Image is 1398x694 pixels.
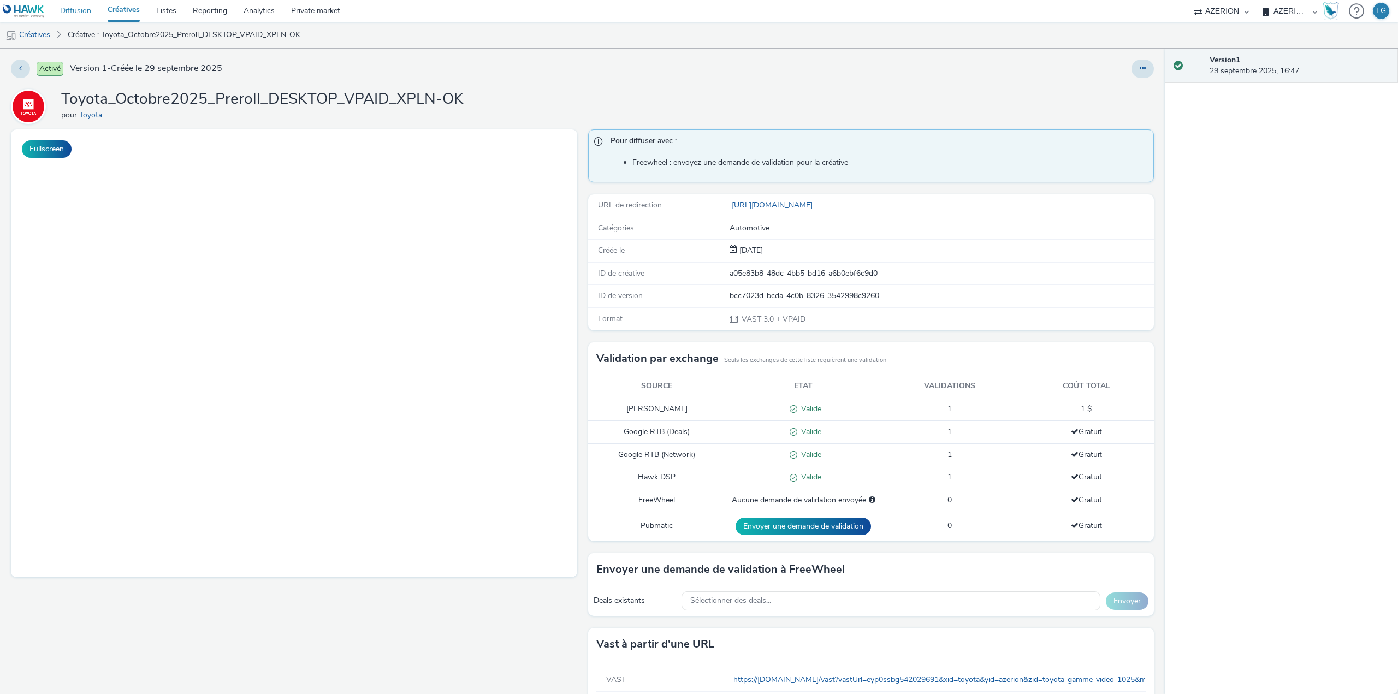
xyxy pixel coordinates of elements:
span: Gratuit [1071,426,1102,437]
span: Créée le [598,245,625,256]
th: Validations [881,375,1018,398]
span: URL de redirection [598,200,662,210]
td: Pubmatic [588,512,726,541]
button: Envoyer [1106,592,1148,610]
span: VAST 3.0 + VPAID [741,314,805,324]
span: 0 [947,520,952,531]
td: FreeWheel [588,489,726,512]
span: Valide [797,404,821,414]
span: Catégories [598,223,634,233]
span: 1 [947,449,952,460]
div: Sélectionnez un deal ci-dessous et cliquez sur Envoyer pour envoyer une demande de validation à F... [869,495,875,506]
span: Gratuit [1071,495,1102,505]
span: Gratuit [1071,520,1102,531]
img: Hawk Academy [1323,2,1339,20]
th: Coût total [1018,375,1154,398]
small: Seuls les exchanges de cette liste requièrent une validation [724,356,886,365]
span: 1 $ [1081,404,1092,414]
span: Gratuit [1071,472,1102,482]
div: 29 septembre 2025, 16:47 [1210,55,1389,77]
span: ID de créative [598,268,644,278]
th: Etat [726,375,881,398]
span: ID de version [598,290,643,301]
span: pour [61,110,79,120]
span: 1 [947,404,952,414]
span: 1 [947,472,952,482]
td: Google RTB (Network) [588,443,726,466]
img: Toyota [13,91,44,122]
span: [DATE] [737,245,763,256]
span: Version 1 - Créée le 29 septembre 2025 [70,62,222,75]
a: Toyota [79,110,106,120]
div: Automotive [730,223,1153,234]
div: a05e83b8-48dc-4bb5-bd16-a6b0ebf6c9d0 [730,268,1153,279]
span: Gratuit [1071,449,1102,460]
a: Toyota [11,101,50,111]
td: Hawk DSP [588,466,726,489]
div: bcc7023d-bcda-4c0b-8326-3542998c9260 [730,290,1153,301]
span: Format [598,313,623,324]
th: Source [588,375,726,398]
img: mobile [5,30,16,41]
h1: Toyota_Octobre2025_Preroll_DESKTOP_VPAID_XPLN-OK [61,89,464,110]
span: Sélectionner des deals... [690,596,771,606]
h3: Envoyer une demande de validation à FreeWheel [596,561,845,578]
a: Hawk Academy [1323,2,1343,20]
img: undefined Logo [3,4,45,18]
span: VAST [606,674,626,685]
button: Envoyer une demande de validation [736,518,871,535]
td: [PERSON_NAME] [588,398,726,420]
h3: Validation par exchange [596,351,719,367]
span: 1 [947,426,952,437]
a: [URL][DOMAIN_NAME] [730,200,817,210]
h3: Vast à partir d'une URL [596,636,714,653]
span: Activé [37,62,63,76]
li: Freewheel : envoyez une demande de validation pour la créative [632,157,1148,168]
span: Valide [797,449,821,460]
strong: Version 1 [1210,55,1240,65]
div: Aucune demande de validation envoyée [732,495,875,506]
span: Valide [797,472,821,482]
div: Création 29 septembre 2025, 16:47 [737,245,763,256]
span: 0 [947,495,952,505]
span: Pour diffuser avec : [611,135,1143,150]
button: Fullscreen [22,140,72,158]
div: EG [1376,3,1386,19]
span: Valide [797,426,821,437]
div: Deals existants [594,595,676,606]
a: Créative : Toyota_Octobre2025_Preroll_DESKTOP_VPAID_XPLN-OK [62,22,306,48]
td: Google RTB (Deals) [588,420,726,443]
